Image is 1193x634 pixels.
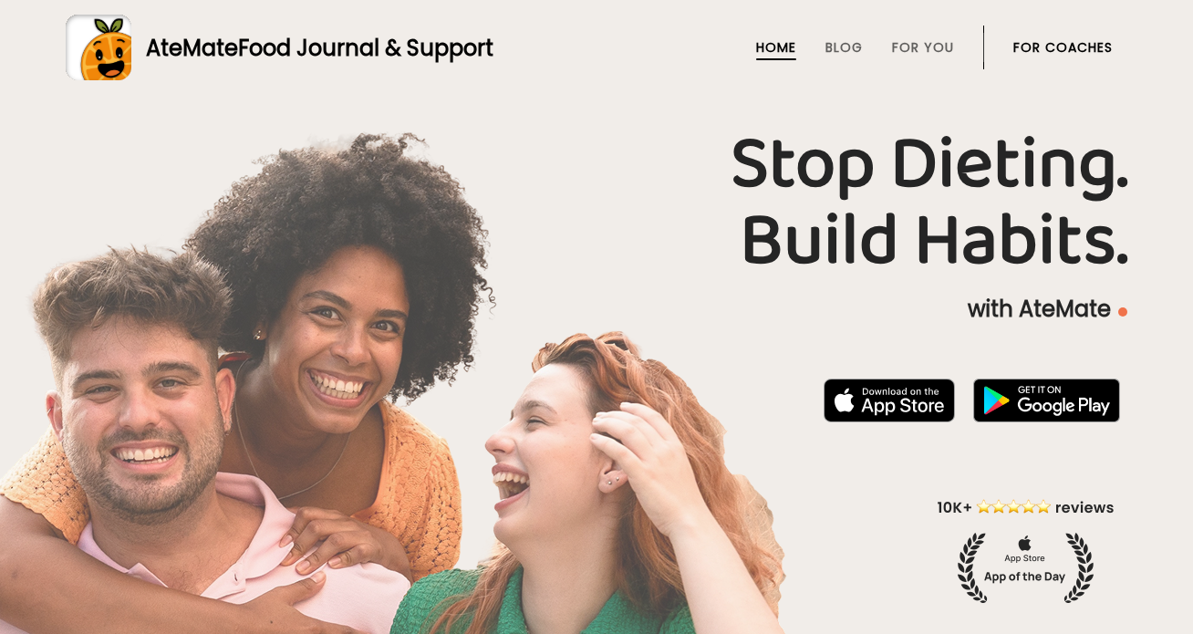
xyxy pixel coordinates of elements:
[66,127,1127,280] h1: Stop Dieting. Build Habits.
[238,33,493,63] span: Food Journal & Support
[824,379,955,422] img: badge-download-apple.svg
[892,40,954,55] a: For You
[66,15,1127,80] a: AteMateFood Journal & Support
[973,379,1120,422] img: badge-download-google.png
[1013,40,1113,55] a: For Coaches
[66,295,1127,324] p: with AteMate
[131,32,493,64] div: AteMate
[924,496,1127,603] img: home-hero-appoftheday.png
[825,40,863,55] a: Blog
[756,40,796,55] a: Home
